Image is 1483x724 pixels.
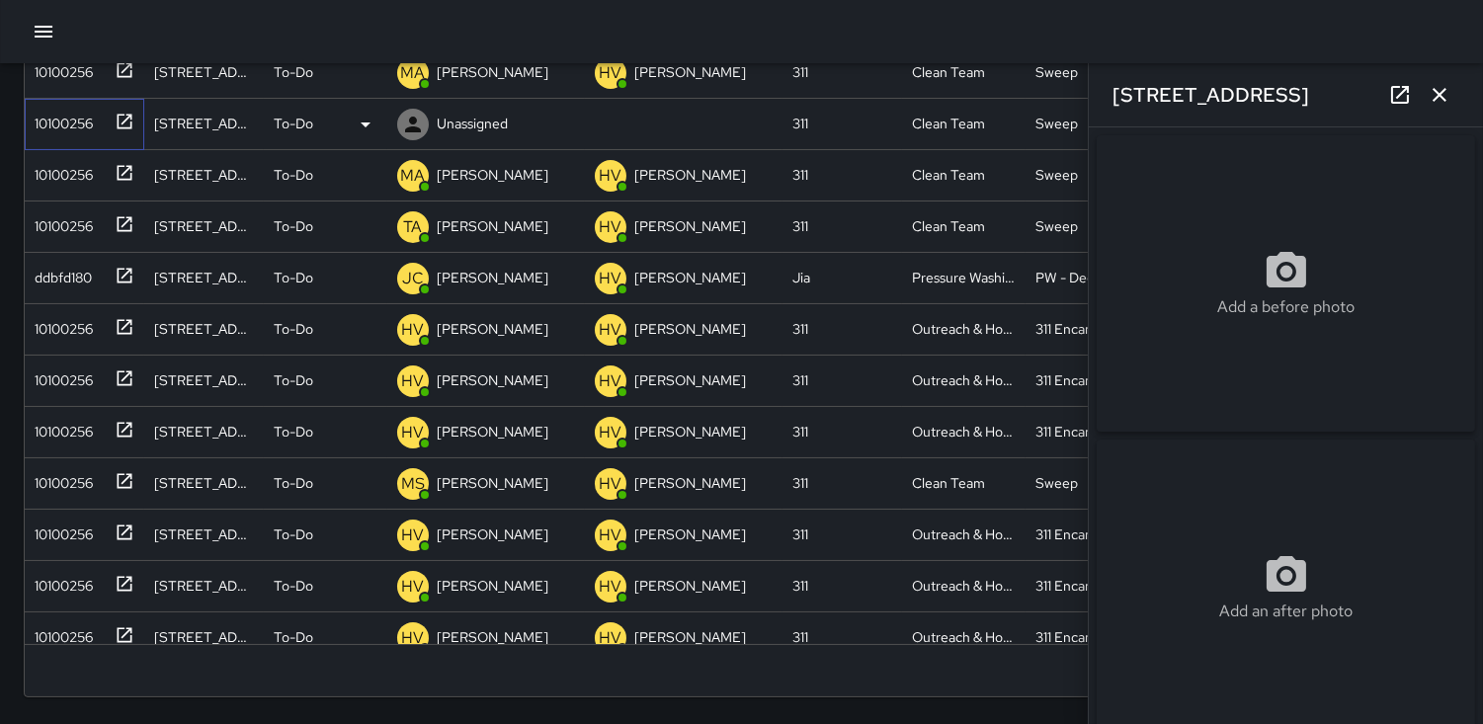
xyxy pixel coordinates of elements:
[27,517,93,544] div: 10100256
[912,114,985,133] div: Clean Team
[792,370,808,390] div: 311
[792,114,808,133] div: 311
[912,62,985,82] div: Clean Team
[154,216,254,236] div: 936 Market Street
[912,165,985,185] div: Clean Team
[634,627,746,647] p: [PERSON_NAME]
[401,472,425,496] p: MS
[154,473,254,493] div: 1337 Mission Street
[600,523,622,547] p: HV
[27,106,93,133] div: 10100256
[912,268,1016,287] div: Pressure Washing
[600,215,622,239] p: HV
[154,268,254,287] div: 1098a Market Street
[437,627,548,647] p: [PERSON_NAME]
[600,164,622,188] p: HV
[402,421,425,444] p: HV
[634,370,746,390] p: [PERSON_NAME]
[600,369,622,393] p: HV
[401,61,426,85] p: MA
[154,576,254,596] div: 1110 Mission Street
[912,473,985,493] div: Clean Team
[792,473,808,493] div: 311
[437,62,548,82] p: [PERSON_NAME]
[600,626,622,650] p: HV
[27,465,93,493] div: 10100256
[437,165,548,185] p: [PERSON_NAME]
[912,319,1016,339] div: Outreach & Hospitality
[792,524,808,544] div: 311
[402,267,424,290] p: JC
[1035,627,1139,647] div: 311 Encampments
[912,422,1016,442] div: Outreach & Hospitality
[634,62,746,82] p: [PERSON_NAME]
[402,369,425,393] p: HV
[154,319,254,339] div: 99 6th Street
[912,216,985,236] div: Clean Team
[437,524,548,544] p: [PERSON_NAME]
[154,370,254,390] div: 1021 Mission Street
[634,473,746,493] p: [PERSON_NAME]
[792,576,808,596] div: 311
[437,422,548,442] p: [PERSON_NAME]
[154,62,254,82] div: 160 6th Street
[1035,576,1139,596] div: 311 Encampments
[404,215,423,239] p: TA
[27,568,93,596] div: 10100256
[1035,268,1139,287] div: PW - Deep Clean
[154,114,254,133] div: 1028 Mission Street
[634,165,746,185] p: [PERSON_NAME]
[402,523,425,547] p: HV
[154,165,254,185] div: 136 6th Street
[274,473,313,493] p: To-Do
[912,576,1016,596] div: Outreach & Hospitality
[792,627,808,647] div: 311
[27,311,93,339] div: 10100256
[600,421,622,444] p: HV
[600,575,622,599] p: HV
[27,362,93,390] div: 10100256
[1035,422,1139,442] div: 311 Encampments
[792,165,808,185] div: 311
[437,370,548,390] p: [PERSON_NAME]
[274,627,313,647] p: To-Do
[912,627,1016,647] div: Outreach & Hospitality
[27,260,92,287] div: ddbfd180
[27,157,93,185] div: 10100256
[600,472,622,496] p: HV
[402,318,425,342] p: HV
[600,318,622,342] p: HV
[27,208,93,236] div: 10100256
[27,414,93,442] div: 10100256
[792,62,808,82] div: 311
[1035,319,1139,339] div: 311 Encampments
[792,422,808,442] div: 311
[274,370,313,390] p: To-Do
[1035,370,1139,390] div: 311 Encampments
[401,164,426,188] p: MA
[274,216,313,236] p: To-Do
[600,61,622,85] p: HV
[1035,216,1078,236] div: Sweep
[274,524,313,544] p: To-Do
[437,473,548,493] p: [PERSON_NAME]
[27,619,93,647] div: 10100256
[274,114,313,133] p: To-Do
[634,576,746,596] p: [PERSON_NAME]
[1035,524,1139,544] div: 311 Encampments
[912,370,1016,390] div: Outreach & Hospitality
[634,216,746,236] p: [PERSON_NAME]
[402,626,425,650] p: HV
[402,575,425,599] p: HV
[27,54,93,82] div: 10100256
[274,422,313,442] p: To-Do
[274,576,313,596] p: To-Do
[912,524,1016,544] div: Outreach & Hospitality
[437,114,508,133] p: Unassigned
[154,627,254,647] div: 725 Minna Street
[274,62,313,82] p: To-Do
[634,524,746,544] p: [PERSON_NAME]
[1035,473,1078,493] div: Sweep
[792,216,808,236] div: 311
[792,319,808,339] div: 311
